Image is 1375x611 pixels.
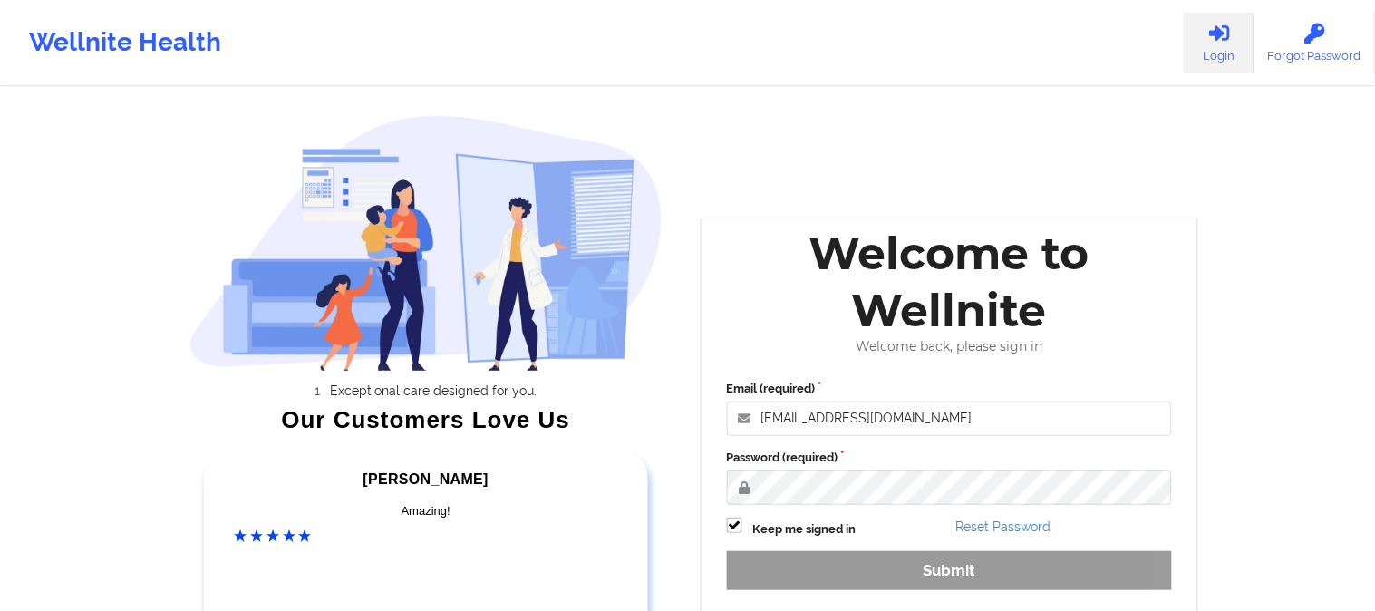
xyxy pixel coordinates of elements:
a: Reset Password [955,519,1051,534]
input: Email address [727,402,1173,436]
label: Email (required) [727,380,1173,398]
label: Password (required) [727,449,1173,467]
label: Keep me signed in [753,520,857,538]
div: Welcome back, please sign in [714,339,1186,354]
a: Login [1184,13,1254,73]
a: Forgot Password [1254,13,1375,73]
img: wellnite-auth-hero_200.c722682e.png [189,114,663,371]
span: [PERSON_NAME] [363,471,489,487]
div: Our Customers Love Us [189,411,663,429]
li: Exceptional care designed for you. [206,383,663,398]
div: Welcome to Wellnite [714,225,1186,339]
div: Amazing! [234,502,618,520]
